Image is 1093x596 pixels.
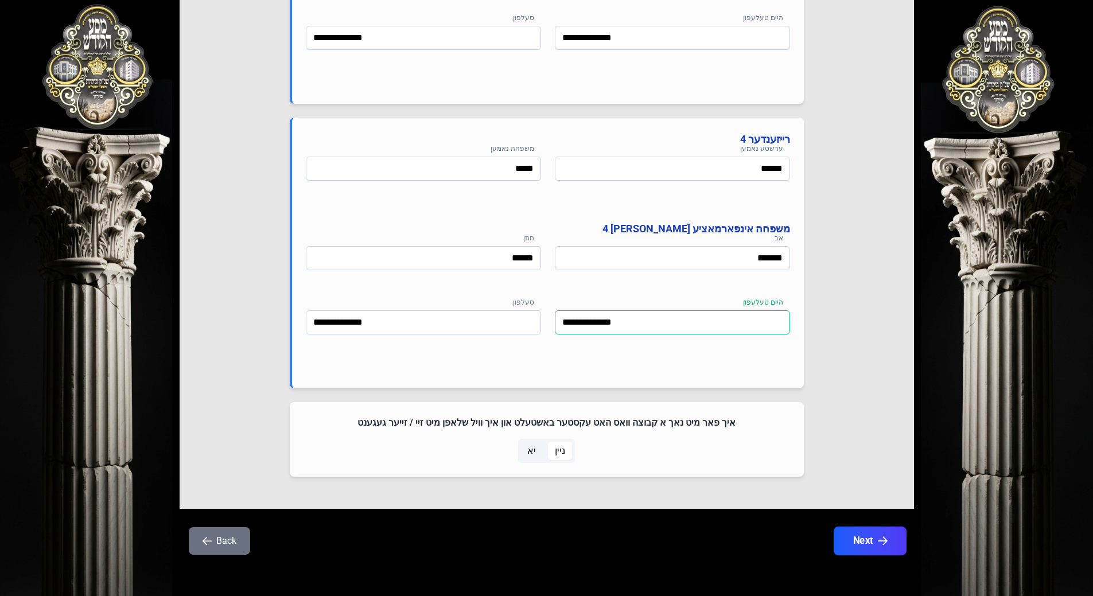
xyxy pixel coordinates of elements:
[306,131,790,147] h4: רייזענדער 4
[546,439,575,463] p-togglebutton: ניין
[555,444,565,458] span: ניין
[527,444,536,458] span: יא
[189,527,250,555] button: Back
[833,527,906,555] button: Next
[518,439,546,463] p-togglebutton: יא
[306,221,790,237] h4: משפחה אינפארמאציע [PERSON_NAME] 4
[304,416,790,430] h4: איך פאר מיט נאך א קבוצה וואס האט עקסטער באשטעלט און איך וויל שלאפן מיט זיי / זייער געגענט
